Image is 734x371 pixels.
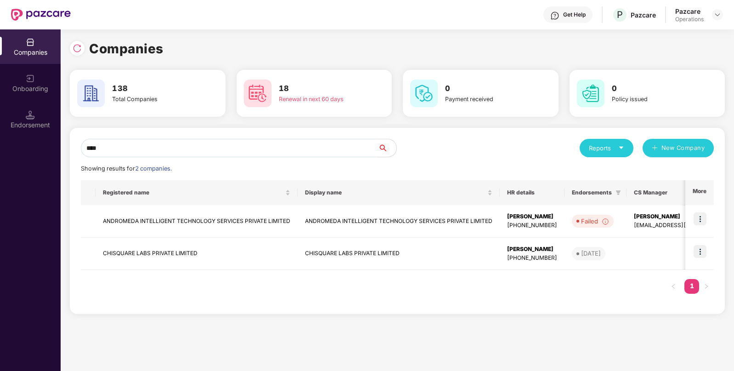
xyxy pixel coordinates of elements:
h3: 18 [279,83,358,95]
img: icon [694,212,706,225]
span: Endorsements [572,189,612,196]
img: svg+xml;base64,PHN2ZyB4bWxucz0iaHR0cDovL3d3dy53My5vcmcvMjAwMC9zdmciIHdpZHRoPSI2MCIgaGVpZ2h0PSI2MC... [577,80,604,107]
div: Pazcare [631,11,656,19]
span: plus [652,145,658,152]
span: Display name [305,189,486,196]
span: P [617,9,623,20]
span: CS Manager [634,189,722,196]
div: [DATE] [581,249,601,258]
div: Renewal in next 60 days [279,95,358,104]
img: New Pazcare Logo [11,9,71,21]
div: Total Companies [112,95,191,104]
li: Previous Page [666,279,681,294]
div: [PHONE_NUMBER] [507,221,557,230]
button: left [666,279,681,294]
img: svg+xml;base64,PHN2ZyBpZD0iSW5mb18tXzMyeDMyIiBkYXRhLW5hbWU9IkluZm8gLSAzMngzMiIgeG1sbnM9Imh0dHA6Ly... [602,218,609,225]
td: CHISQUARE LABS PRIVATE LIMITED [298,238,500,270]
img: svg+xml;base64,PHN2ZyB3aWR0aD0iMjAiIGhlaWdodD0iMjAiIHZpZXdCb3g9IjAgMCAyMCAyMCIgZmlsbD0ibm9uZSIgeG... [26,74,35,83]
div: Pazcare [675,7,704,16]
span: 2 companies. [135,165,172,172]
span: caret-down [618,145,624,151]
td: ANDROMEDA INTELLIGENT TECHNOLOGY SERVICES PRIVATE LIMITED [298,205,500,238]
div: [PERSON_NAME] [507,245,557,254]
div: [PHONE_NUMBER] [507,254,557,263]
img: svg+xml;base64,PHN2ZyBpZD0iRHJvcGRvd24tMzJ4MzIiIHhtbG5zPSJodHRwOi8vd3d3LnczLm9yZy8yMDAwL3N2ZyIgd2... [714,11,721,18]
th: More [685,180,714,205]
span: filter [615,190,621,195]
div: Policy issued [612,95,691,104]
img: svg+xml;base64,PHN2ZyB4bWxucz0iaHR0cDovL3d3dy53My5vcmcvMjAwMC9zdmciIHdpZHRoPSI2MCIgaGVpZ2h0PSI2MC... [410,80,438,107]
img: svg+xml;base64,PHN2ZyB3aWR0aD0iMTQuNSIgaGVpZ2h0PSIxNC41IiB2aWV3Qm94PSIwIDAgMTYgMTYiIGZpbGw9Im5vbm... [26,110,35,120]
td: CHISQUARE LABS PRIVATE LIMITED [96,238,298,270]
div: [EMAIL_ADDRESS][DOMAIN_NAME] [634,221,729,230]
li: 1 [684,279,699,294]
span: filter [614,187,623,198]
button: right [699,279,714,294]
span: Showing results for [81,165,172,172]
h3: 0 [445,83,524,95]
button: search [378,139,397,157]
span: search [378,144,396,152]
div: Payment received [445,95,524,104]
img: svg+xml;base64,PHN2ZyBpZD0iSGVscC0zMngzMiIgeG1sbnM9Imh0dHA6Ly93d3cudzMub3JnLzIwMDAvc3ZnIiB3aWR0aD... [550,11,559,20]
button: plusNew Company [643,139,714,157]
span: right [704,284,709,289]
td: ANDROMEDA INTELLIGENT TECHNOLOGY SERVICES PRIVATE LIMITED [96,205,298,238]
img: icon [694,245,706,258]
div: [PERSON_NAME] [634,212,729,221]
li: Next Page [699,279,714,294]
th: Registered name [96,180,298,205]
span: Registered name [103,189,283,196]
span: left [671,284,676,289]
h3: 0 [612,83,691,95]
div: Operations [675,16,704,23]
h3: 138 [112,83,191,95]
div: Get Help [563,11,586,18]
h1: Companies [89,39,164,59]
img: svg+xml;base64,PHN2ZyB4bWxucz0iaHR0cDovL3d3dy53My5vcmcvMjAwMC9zdmciIHdpZHRoPSI2MCIgaGVpZ2h0PSI2MC... [244,80,271,107]
div: Failed [581,217,609,226]
img: svg+xml;base64,PHN2ZyBpZD0iUmVsb2FkLTMyeDMyIiB4bWxucz0iaHR0cDovL3d3dy53My5vcmcvMjAwMC9zdmciIHdpZH... [73,44,82,53]
img: svg+xml;base64,PHN2ZyB4bWxucz0iaHR0cDovL3d3dy53My5vcmcvMjAwMC9zdmciIHdpZHRoPSI2MCIgaGVpZ2h0PSI2MC... [77,80,105,107]
th: Display name [298,180,500,205]
img: svg+xml;base64,PHN2ZyBpZD0iQ29tcGFuaWVzIiB4bWxucz0iaHR0cDovL3d3dy53My5vcmcvMjAwMC9zdmciIHdpZHRoPS... [26,38,35,47]
th: HR details [500,180,565,205]
a: 1 [684,279,699,293]
span: New Company [661,143,705,153]
div: Reports [589,143,624,153]
div: [PERSON_NAME] [507,212,557,221]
